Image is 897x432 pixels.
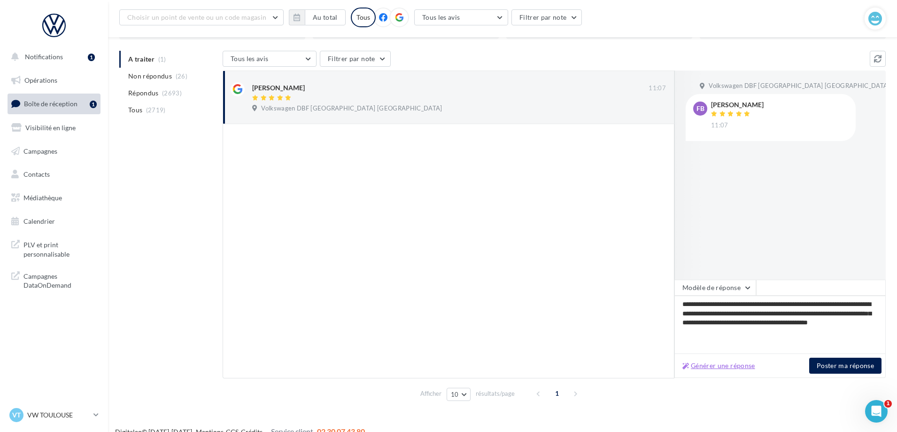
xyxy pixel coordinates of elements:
button: Filtrer par note [511,9,582,25]
span: Non répondus [128,71,172,81]
button: Tous les avis [414,9,508,25]
button: Au total [305,9,346,25]
button: Filtrer par note [320,51,391,67]
span: Boîte de réception [24,100,77,108]
span: Contacts [23,170,50,178]
button: Au total [289,9,346,25]
button: Notifications 1 [6,47,99,67]
span: Afficher [420,389,441,398]
button: Tous les avis [223,51,317,67]
button: 10 [447,388,471,401]
span: Campagnes [23,147,57,155]
span: Opérations [24,76,57,84]
span: résultats/page [476,389,515,398]
span: (2693) [162,89,182,97]
span: Tous [128,105,142,115]
span: Volkswagen DBF [GEOGRAPHIC_DATA] [GEOGRAPHIC_DATA] [261,104,442,113]
a: Médiathèque [6,188,102,208]
span: Choisir un point de vente ou un code magasin [127,13,266,21]
a: Campagnes DataOnDemand [6,266,102,294]
span: 10 [451,391,459,398]
span: Notifications [25,53,63,61]
span: FB [696,104,704,113]
span: (26) [176,72,187,80]
span: VT [12,410,21,420]
div: 1 [88,54,95,61]
a: Visibilité en ligne [6,118,102,138]
span: Visibilité en ligne [25,124,76,132]
a: Contacts [6,165,102,184]
div: [PERSON_NAME] [711,102,764,108]
span: (2719) [146,106,166,114]
span: 11:07 [649,84,666,93]
button: Choisir un point de vente ou un code magasin [119,9,284,25]
span: Calendrier [23,217,55,225]
span: Tous les avis [231,55,269,63]
a: VT VW TOULOUSE [8,406,101,424]
span: 11:07 [711,121,728,130]
div: [PERSON_NAME] [252,83,305,93]
button: Modèle de réponse [674,280,756,296]
iframe: Intercom live chat [865,400,888,423]
p: VW TOULOUSE [27,410,90,420]
button: Poster ma réponse [809,358,882,374]
div: 1 [90,101,97,108]
span: Tous les avis [422,13,460,21]
button: Générer une réponse [679,360,759,371]
a: Campagnes [6,141,102,161]
div: Tous [351,8,376,27]
a: Calendrier [6,212,102,231]
span: 1 [884,400,892,408]
a: PLV et print personnalisable [6,235,102,262]
span: Répondus [128,88,159,98]
a: Boîte de réception1 [6,94,102,114]
span: Volkswagen DBF [GEOGRAPHIC_DATA] [GEOGRAPHIC_DATA] [709,82,889,90]
span: Médiathèque [23,194,62,202]
span: Campagnes DataOnDemand [23,270,97,290]
a: Opérations [6,71,102,90]
span: PLV et print personnalisable [23,238,97,259]
span: 1 [549,386,564,401]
